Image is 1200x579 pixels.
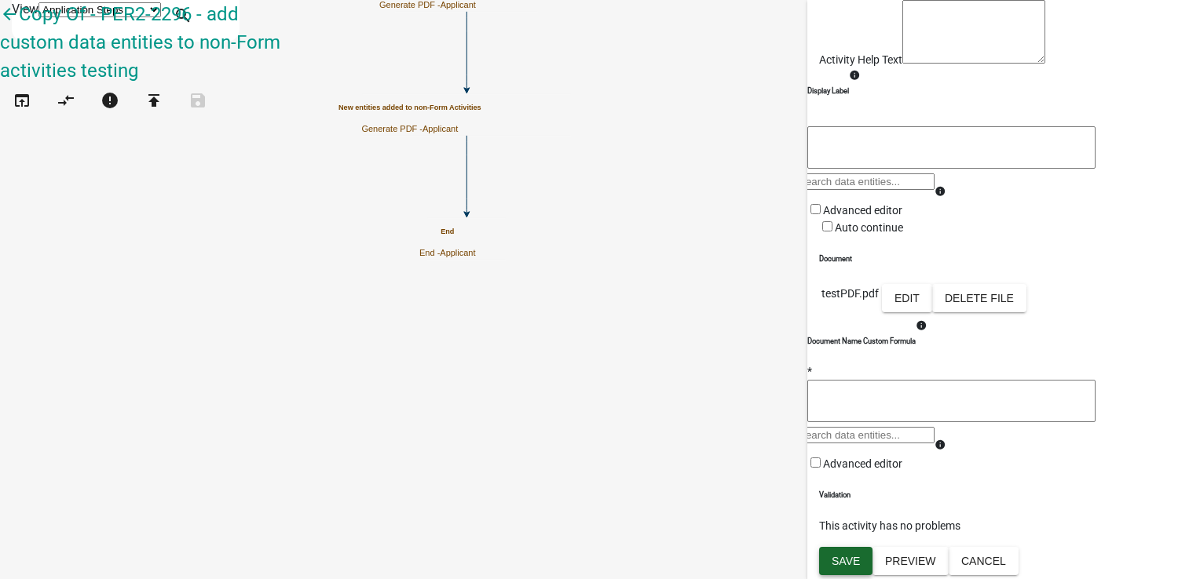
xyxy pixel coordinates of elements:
input: Advanced editor [810,204,821,214]
i: info [935,439,946,450]
button: 1 problems in this workflow [88,85,132,118]
i: publish [145,91,163,113]
button: Delete File [932,284,1026,312]
label: Advanced editor [807,457,902,470]
h6: Display Label [807,86,849,96]
button: Save [819,547,873,575]
h6: Document [819,253,1188,264]
span: Save [832,555,860,567]
i: save [188,91,207,113]
button: Edit [882,284,932,312]
i: compare_arrows [57,91,75,113]
i: info [849,70,860,81]
label: Auto continue [819,221,903,234]
button: Publish [132,85,176,118]
input: Search data entities... [796,427,935,443]
input: Advanced editor [810,457,821,468]
button: Auto Layout [44,85,88,118]
input: Auto continue [822,221,832,231]
button: Save [176,85,220,118]
p: This activity has no problems [819,518,1188,534]
i: info [916,320,927,331]
label: Activity Help Text [819,53,902,66]
input: Search data entities... [796,173,935,190]
label: Advanced editor [807,204,902,217]
h6: Validation [819,490,1188,501]
p: testPDF.pdf [821,286,879,302]
i: error [101,91,119,113]
button: Preview [873,547,949,575]
i: open_in_browser [13,91,31,113]
i: info [935,186,946,197]
button: Cancel [949,547,1019,575]
h6: Document Name Custom Formula [807,336,916,347]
